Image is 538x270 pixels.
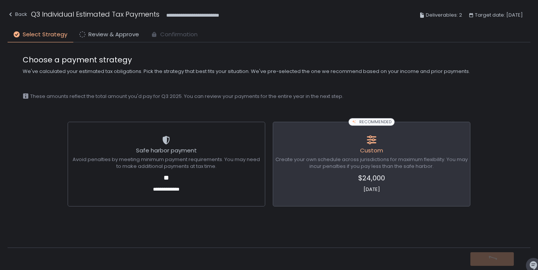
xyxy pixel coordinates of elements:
div: Back [8,10,27,19]
span: $24,000 [275,173,468,183]
span: Review & Approve [88,30,139,39]
span: Select Strategy [23,30,67,39]
span: We've calculated your estimated tax obligations. Pick the strategy that best fits your situation.... [23,68,515,75]
span: Safe harbor payment [136,146,197,154]
span: Deliverables: 2 [426,11,462,20]
span: Choose a payment strategy [23,54,515,65]
span: Custom [360,146,383,154]
span: These amounts reflect the total amount you'd pay for Q3 2025. You can review your payments for th... [30,93,343,100]
span: Confirmation [160,30,198,39]
span: Target date: [DATE] [475,11,523,20]
span: RECOMMENDED [359,119,391,125]
button: Back [8,9,27,22]
span: [DATE] [275,186,468,193]
span: Create your own schedule across jurisdictions for maximum flexibility. You may incur penalties if... [275,156,468,170]
span: Avoid penalties by meeting minimum payment requirements. You may need to make additional payments... [70,156,263,170]
h1: Q3 Individual Estimated Tax Payments [31,9,159,19]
